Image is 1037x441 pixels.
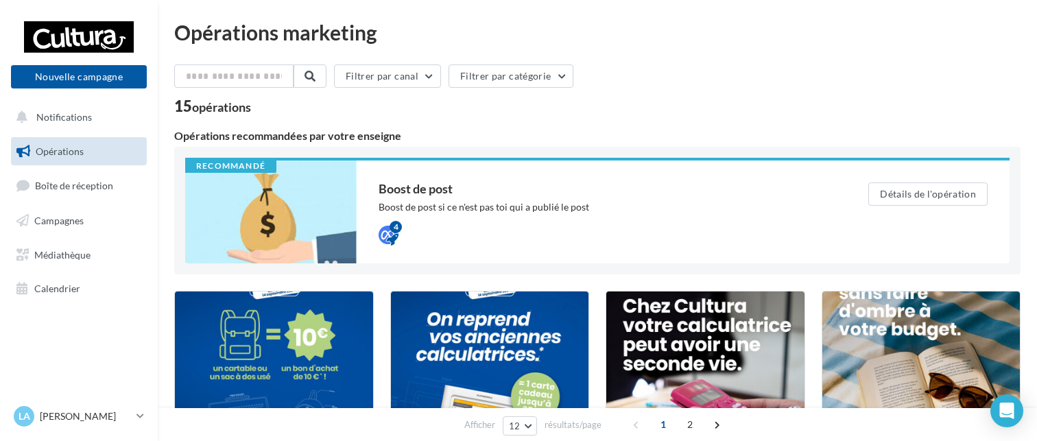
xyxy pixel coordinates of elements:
[8,171,150,200] a: Boîte de réception
[990,394,1023,427] div: Open Intercom Messenger
[868,182,988,206] button: Détails de l'opération
[503,416,538,436] button: 12
[8,274,150,303] a: Calendrier
[652,414,674,436] span: 1
[334,64,441,88] button: Filtrer par canal
[40,409,131,423] p: [PERSON_NAME]
[36,111,92,123] span: Notifications
[34,215,84,226] span: Campagnes
[35,180,113,191] span: Boîte de réception
[36,145,84,157] span: Opérations
[8,103,144,132] button: Notifications
[192,101,251,113] div: opérations
[464,418,495,431] span: Afficher
[11,403,147,429] a: La [PERSON_NAME]
[174,99,251,114] div: 15
[379,200,813,214] div: Boost de post si ce n'est pas toi qui a publié le post
[449,64,573,88] button: Filtrer par catégorie
[34,248,91,260] span: Médiathèque
[390,221,402,233] div: 4
[11,65,147,88] button: Nouvelle campagne
[185,160,276,173] div: Recommandé
[8,206,150,235] a: Campagnes
[679,414,701,436] span: 2
[174,130,1021,141] div: Opérations recommandées par votre enseigne
[8,241,150,270] a: Médiathèque
[34,283,80,294] span: Calendrier
[8,137,150,166] a: Opérations
[509,420,521,431] span: 12
[19,409,30,423] span: La
[379,182,813,195] div: Boost de post
[174,22,1021,43] div: Opérations marketing
[545,418,601,431] span: résultats/page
